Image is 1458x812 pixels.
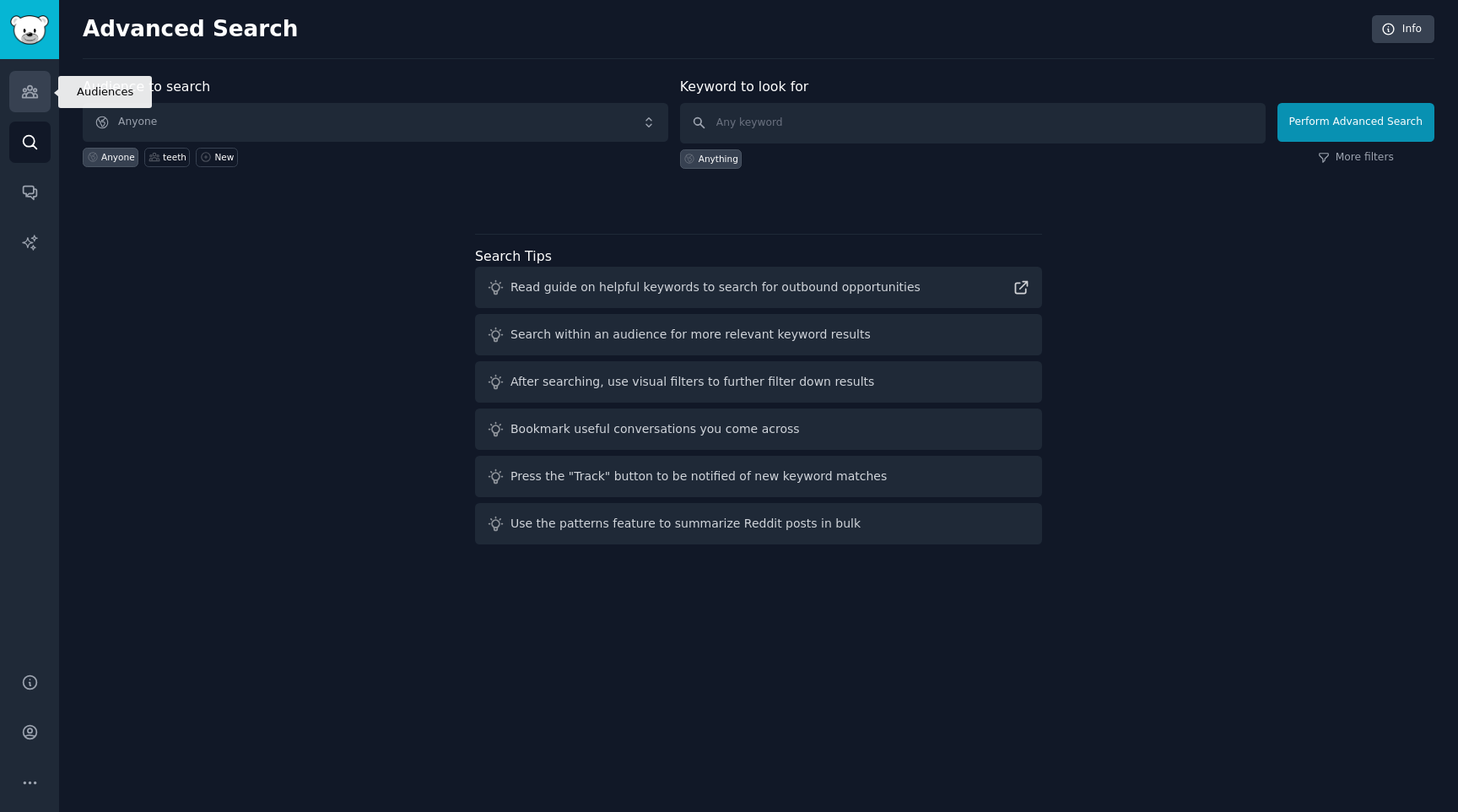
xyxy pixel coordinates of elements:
button: Perform Advanced Search [1277,103,1434,142]
h2: Advanced Search [83,16,1363,43]
div: Anyone [101,151,135,163]
div: teeth [163,151,186,163]
button: Anyone [83,103,668,142]
label: Search Tips [475,248,552,264]
label: Keyword to look for [680,78,809,95]
div: Bookmark useful conversations you come across [510,420,800,438]
img: GummySearch logo [10,15,49,45]
div: Press the "Track" button to be notified of new keyword matches [510,468,887,485]
div: Use the patterns feature to summarize Reddit posts in bulk [510,515,861,533]
div: Anything [699,153,738,165]
div: New [214,151,234,163]
div: After searching, use visual filters to further filter down results [510,373,874,391]
a: More filters [1318,150,1394,165]
label: Audience to search [83,78,210,95]
input: Any keyword [680,103,1266,143]
a: Info [1372,15,1434,44]
div: Read guide on helpful keywords to search for outbound opportunities [510,279,921,296]
a: New [196,148,237,167]
div: Search within an audience for more relevant keyword results [510,326,871,344]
